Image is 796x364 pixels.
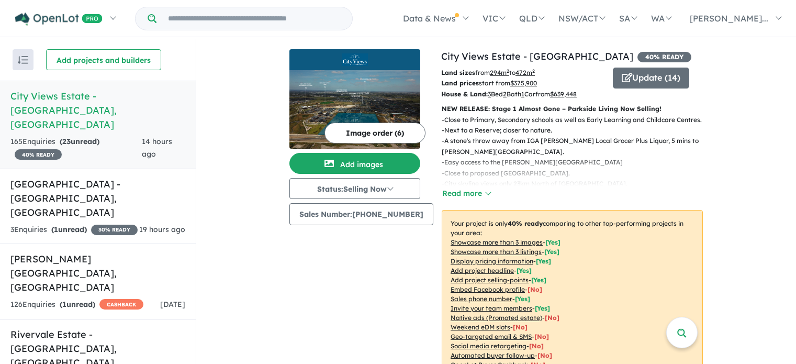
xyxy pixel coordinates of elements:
[451,238,543,246] u: Showcase more than 3 images
[451,333,532,340] u: Geo-targeted email & SMS
[289,70,420,149] img: City Views Estate - Wollert
[60,137,99,146] strong: ( unread)
[442,187,491,200] button: Read more
[62,300,66,309] span: 1
[442,168,711,179] p: - Close to proposed [GEOGRAPHIC_DATA].
[10,299,143,311] div: 126 Enquir ies
[544,248,559,256] span: [ Yes ]
[289,153,420,174] button: Add images
[46,49,161,70] button: Add projects and builders
[139,225,185,234] span: 19 hours ago
[441,90,488,98] b: House & Land:
[536,257,551,265] span: [ Yes ]
[99,299,143,310] span: CASHBACK
[442,125,711,136] p: - Next to a Reserve; closer to nature.
[488,90,491,98] u: 3
[513,323,528,331] span: [No]
[451,304,532,312] u: Invite your team members
[637,52,691,62] span: 40 % READY
[515,69,535,76] u: 472 m
[15,149,62,160] span: 40 % READY
[442,136,711,157] p: - A stone's throw away from IGA [PERSON_NAME] Local Grocer Plus Liquor, 5 mins to [PERSON_NAME][G...
[531,276,546,284] span: [ Yes ]
[451,257,533,265] u: Display pricing information
[10,177,185,219] h5: [GEOGRAPHIC_DATA] - [GEOGRAPHIC_DATA] , [GEOGRAPHIC_DATA]
[451,285,525,293] u: Embed Facebook profile
[51,225,87,234] strong: ( unread)
[15,13,103,26] img: Openlot PRO Logo White
[160,300,185,309] span: [DATE]
[521,90,524,98] u: 1
[324,123,425,144] button: Image order (6)
[535,304,550,312] span: [ Yes ]
[515,295,530,303] span: [ Yes ]
[142,137,172,159] span: 14 hours ago
[442,104,703,114] p: NEW RELEASE: Stage 1 Almost Gone – Parkside Living Now Selling!
[503,90,507,98] u: 2
[60,300,95,309] strong: ( unread)
[10,224,138,236] div: 3 Enquir ies
[510,79,537,87] u: $ 375,900
[508,219,543,227] b: 40 % ready
[528,285,542,293] span: [ No ]
[545,238,560,246] span: [ Yes ]
[545,314,559,322] span: [No]
[451,248,542,256] u: Showcase more than 3 listings
[690,13,768,24] span: [PERSON_NAME]...
[451,276,529,284] u: Add project selling-points
[550,90,577,98] u: $ 639,448
[289,203,433,225] button: Sales Number:[PHONE_NUMBER]
[451,267,514,274] u: Add project headline
[517,267,532,274] span: [ Yes ]
[10,136,142,161] div: 165 Enquir ies
[441,78,605,89] p: start from
[537,351,552,359] span: [No]
[294,53,416,66] img: City Views Estate - Wollert Logo
[532,68,535,74] sup: 2
[534,333,549,340] span: [No]
[10,252,185,294] h5: [PERSON_NAME][GEOGRAPHIC_DATA] , [GEOGRAPHIC_DATA]
[442,157,711,168] p: - Easy access to the [PERSON_NAME][GEOGRAPHIC_DATA]
[613,68,689,89] button: Update (14)
[91,225,138,235] span: 30 % READY
[451,342,526,350] u: Social media retargeting
[441,50,633,62] a: City Views Estate - [GEOGRAPHIC_DATA]
[54,225,58,234] span: 1
[289,49,420,149] a: City Views Estate - Wollert LogoCity Views Estate - Wollert
[10,89,185,131] h5: City Views Estate - [GEOGRAPHIC_DATA] , [GEOGRAPHIC_DATA]
[441,68,605,78] p: from
[509,69,535,76] span: to
[289,178,420,199] button: Status:Selling Now
[442,179,711,189] p: - City skyline views only 23km North of [GEOGRAPHIC_DATA].
[451,323,510,331] u: Weekend eDM slots
[451,295,512,303] u: Sales phone number
[441,69,475,76] b: Land sizes
[442,115,711,125] p: - Close to Primary, Secondary schools as well as Early Learning and Childcare Centres.
[451,314,542,322] u: Native ads (Promoted estate)
[159,7,350,30] input: Try estate name, suburb, builder or developer
[490,69,509,76] u: 294 m
[62,137,71,146] span: 23
[441,89,605,100] p: Bed Bath Car from
[441,79,479,87] b: Land prices
[451,351,535,359] u: Automated buyer follow-up
[18,56,28,64] img: sort.svg
[507,68,509,74] sup: 2
[529,342,544,350] span: [No]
